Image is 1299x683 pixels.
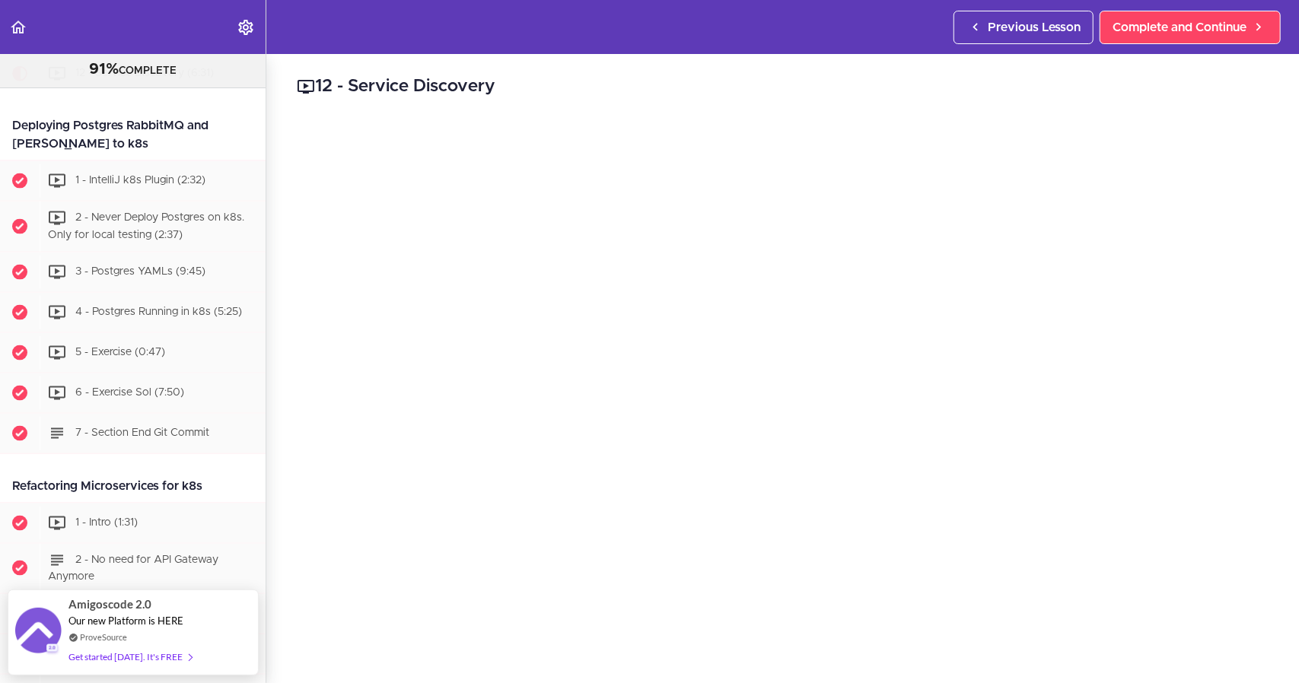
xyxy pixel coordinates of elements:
svg: Settings Menu [237,18,255,37]
a: Previous Lesson [954,11,1094,44]
span: Amigoscode 2.0 [68,596,151,613]
iframe: Video Player [297,122,1269,669]
span: Previous Lesson [988,18,1081,37]
span: 4 - Postgres Running in k8s (5:25) [75,307,242,317]
div: Get started [DATE]. It's FREE [68,648,192,666]
span: Complete and Continue [1113,18,1246,37]
h2: 12 - Service Discovery [297,74,1269,100]
a: ProveSource [80,631,127,643]
span: 6 - Exercise Sol (7:50) [75,387,184,398]
span: Our new Platform is HERE [68,615,183,627]
img: provesource social proof notification image [15,608,61,657]
a: Complete and Continue [1100,11,1281,44]
span: 2 - No need for API Gateway Anymore [48,554,218,583]
div: COMPLETE [19,60,247,80]
span: 1 - IntelliJ k8s Plugin (2:32) [75,175,205,186]
span: 2 - Never Deploy Postgres on k8s. Only for local testing (2:37) [48,212,244,240]
svg: Back to course curriculum [9,18,27,37]
span: 1 - Intro (1:31) [75,517,138,528]
span: 5 - Exercise (0:47) [75,347,165,357]
span: 3 - Postgres YAMLs (9:45) [75,266,205,277]
span: 91% [89,62,119,77]
span: 7 - Section End Git Commit [75,427,209,438]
